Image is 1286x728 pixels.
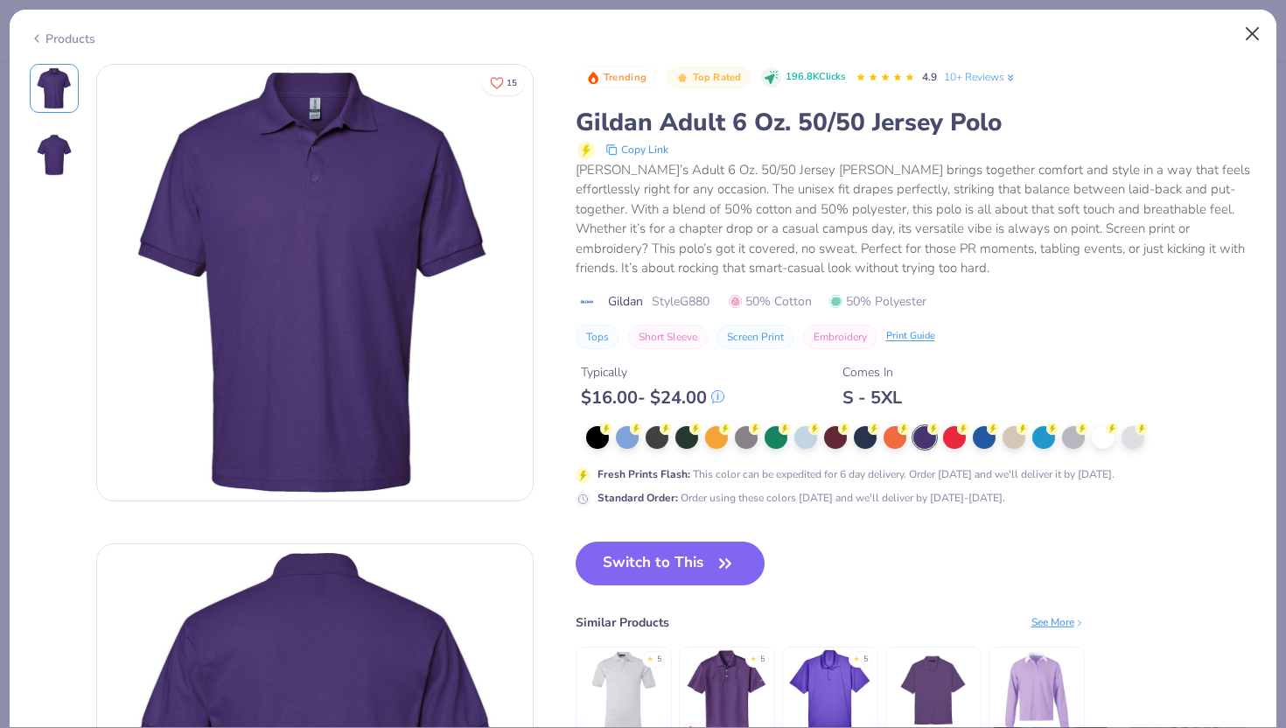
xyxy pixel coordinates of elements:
button: copy to clipboard [600,139,674,160]
div: ★ [750,654,757,661]
button: Close [1236,17,1269,51]
div: Order using these colors [DATE] and we'll deliver by [DATE]-[DATE]. [598,490,1005,506]
button: Like [482,70,525,95]
div: $ 16.00 - $ 24.00 [581,387,724,409]
img: Front [97,65,533,500]
div: See More [1031,614,1085,630]
strong: Fresh Prints Flash : [598,467,690,481]
img: Back [33,134,75,176]
span: 50% Cotton [729,292,812,311]
div: Similar Products [576,613,669,632]
img: Front [33,67,75,109]
span: Style G880 [652,292,709,311]
div: 5 [760,654,765,666]
span: 15 [507,79,517,87]
div: Print Guide [886,329,935,344]
div: ★ [646,654,653,661]
div: 5 [863,654,868,666]
button: Short Sleeve [628,325,708,349]
div: [PERSON_NAME]’s Adult 6 Oz. 50/50 Jersey [PERSON_NAME] brings together comfort and style in a way... [576,160,1257,278]
strong: Standard Order : [598,491,678,505]
div: Products [30,30,95,48]
button: Screen Print [716,325,794,349]
span: Gildan [608,292,643,311]
button: Badge Button [667,66,751,89]
div: 4.9 Stars [856,64,915,92]
a: 10+ Reviews [944,69,1017,85]
img: Trending sort [586,71,600,85]
div: This color can be expedited for 6 day delivery. Order [DATE] and we'll deliver it by [DATE]. [598,466,1115,482]
span: Trending [604,73,646,82]
div: Typically [581,363,724,381]
div: Gildan Adult 6 Oz. 50/50 Jersey Polo [576,106,1257,139]
div: 5 [657,654,661,666]
span: Top Rated [693,73,742,82]
button: Tops [576,325,619,349]
div: Comes In [842,363,902,381]
div: ★ [853,654,860,661]
button: Badge Button [577,66,656,89]
button: Switch to This [576,542,765,585]
button: Embroidery [803,325,877,349]
span: 4.9 [922,70,937,84]
span: 196.8K Clicks [786,70,845,85]
span: 50% Polyester [829,292,926,311]
img: Top Rated sort [675,71,689,85]
div: S - 5XL [842,387,902,409]
img: brand logo [576,295,599,309]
